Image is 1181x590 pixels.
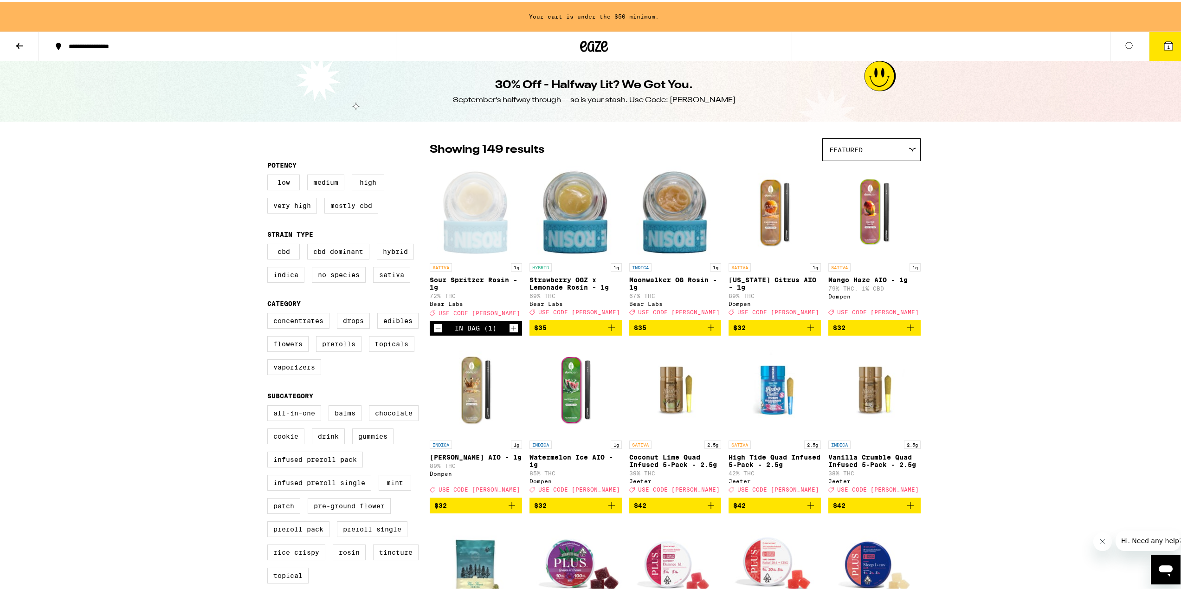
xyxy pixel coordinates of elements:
[430,469,522,475] div: Dompen
[828,292,921,298] div: Dompen
[729,261,751,270] p: SATIVA
[1151,553,1181,583] iframe: Button to launch messaging window
[369,403,419,419] label: Chocolate
[267,298,301,305] legend: Category
[629,452,722,467] p: Coconut Lime Quad Infused 5-Pack - 2.5g
[729,468,821,474] p: 42% THC
[267,403,321,419] label: All-In-One
[267,173,300,188] label: Low
[430,439,452,447] p: INDICA
[329,403,361,419] label: Balms
[629,164,722,318] a: Open page for Moonwalker OG Rosin - 1g from Bear Labs
[267,496,300,512] label: Patch
[509,322,518,331] button: Increment
[267,566,309,582] label: Topical
[729,341,821,434] img: Jeeter - High Tide Quad Infused 5-Pack - 2.5g
[377,311,419,327] label: Edibles
[324,196,378,212] label: Mostly CBD
[430,291,522,297] p: 72% THC
[828,439,851,447] p: INDICA
[729,274,821,289] p: [US_STATE] Citrus AIO - 1g
[1167,42,1170,48] span: 1
[737,485,819,491] span: USE CODE [PERSON_NAME]
[629,299,722,305] div: Bear Labs
[529,164,622,318] a: Open page for Strawberry OGZ x Lemonade Rosin - 1g from Bear Labs
[828,261,851,270] p: SATIVA
[430,496,522,512] button: Add to bag
[439,308,520,314] span: USE CODE [PERSON_NAME]
[828,341,921,495] a: Open page for Vanilla Crumble Quad Infused 5-Pack - 2.5g from Jeeter
[430,140,544,156] p: Showing 149 results
[828,452,921,467] p: Vanilla Crumble Quad Infused 5-Pack - 2.5g
[267,160,297,167] legend: Potency
[833,322,845,330] span: $32
[729,318,821,334] button: Add to bag
[638,307,720,313] span: USE CODE [PERSON_NAME]
[267,229,313,236] legend: Strain Type
[430,341,522,495] a: Open page for King Louis XIII AIO - 1g from Dompen
[629,341,722,434] img: Jeeter - Coconut Lime Quad Infused 5-Pack - 2.5g
[529,318,622,334] button: Add to bag
[267,334,309,350] label: Flowers
[733,322,746,330] span: $32
[729,496,821,512] button: Add to bag
[737,307,819,313] span: USE CODE [PERSON_NAME]
[267,519,329,535] label: Preroll Pack
[529,299,622,305] div: Bear Labs
[430,261,452,270] p: SATIVA
[267,427,304,442] label: Cookie
[829,144,863,152] span: Featured
[267,543,325,558] label: Rice Crispy
[1093,531,1112,549] iframe: Close message
[337,311,370,327] label: Drops
[511,439,522,447] p: 1g
[352,427,394,442] label: Gummies
[729,452,821,467] p: High Tide Quad Infused 5-Pack - 2.5g
[377,242,414,258] label: Hybrid
[529,476,622,482] div: Dompen
[529,439,552,447] p: INDICA
[307,242,369,258] label: CBD Dominant
[828,274,921,282] p: Mango Haze AIO - 1g
[430,164,522,319] a: Open page for Sour Spritzer Rosin - 1g from Bear Labs
[810,261,821,270] p: 1g
[308,496,391,512] label: Pre-ground Flower
[267,242,300,258] label: CBD
[828,496,921,512] button: Add to bag
[538,485,620,491] span: USE CODE [PERSON_NAME]
[833,500,845,507] span: $42
[729,341,821,495] a: Open page for High Tide Quad Infused 5-Pack - 2.5g from Jeeter
[704,439,721,447] p: 2.5g
[629,261,652,270] p: INDICA
[373,265,410,281] label: Sativa
[529,341,622,495] a: Open page for Watermelon Ice AIO - 1g from Dompen
[511,261,522,270] p: 1g
[433,322,443,331] button: Decrement
[430,274,522,289] p: Sour Spritzer Rosin - 1g
[710,261,721,270] p: 1g
[638,485,720,491] span: USE CODE [PERSON_NAME]
[828,468,921,474] p: 38% THC
[307,173,344,188] label: Medium
[6,6,67,14] span: Hi. Need any help?
[629,291,722,297] p: 67% THC
[430,341,522,434] img: Dompen - King Louis XIII AIO - 1g
[837,485,919,491] span: USE CODE [PERSON_NAME]
[529,274,622,289] p: Strawberry OGZ x Lemonade Rosin - 1g
[828,318,921,334] button: Add to bag
[904,439,921,447] p: 2.5g
[267,265,304,281] label: Indica
[733,500,746,507] span: $42
[729,299,821,305] div: Dompen
[529,261,552,270] p: HYBRID
[611,439,622,447] p: 1g
[634,500,646,507] span: $42
[430,452,522,459] p: [PERSON_NAME] AIO - 1g
[455,323,497,330] div: In Bag (1)
[529,468,622,474] p: 85% THC
[910,261,921,270] p: 1g
[312,427,345,442] label: Drink
[529,341,622,434] img: Dompen - Watermelon Ice AIO - 1g
[439,485,520,491] span: USE CODE [PERSON_NAME]
[267,450,363,466] label: Infused Preroll Pack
